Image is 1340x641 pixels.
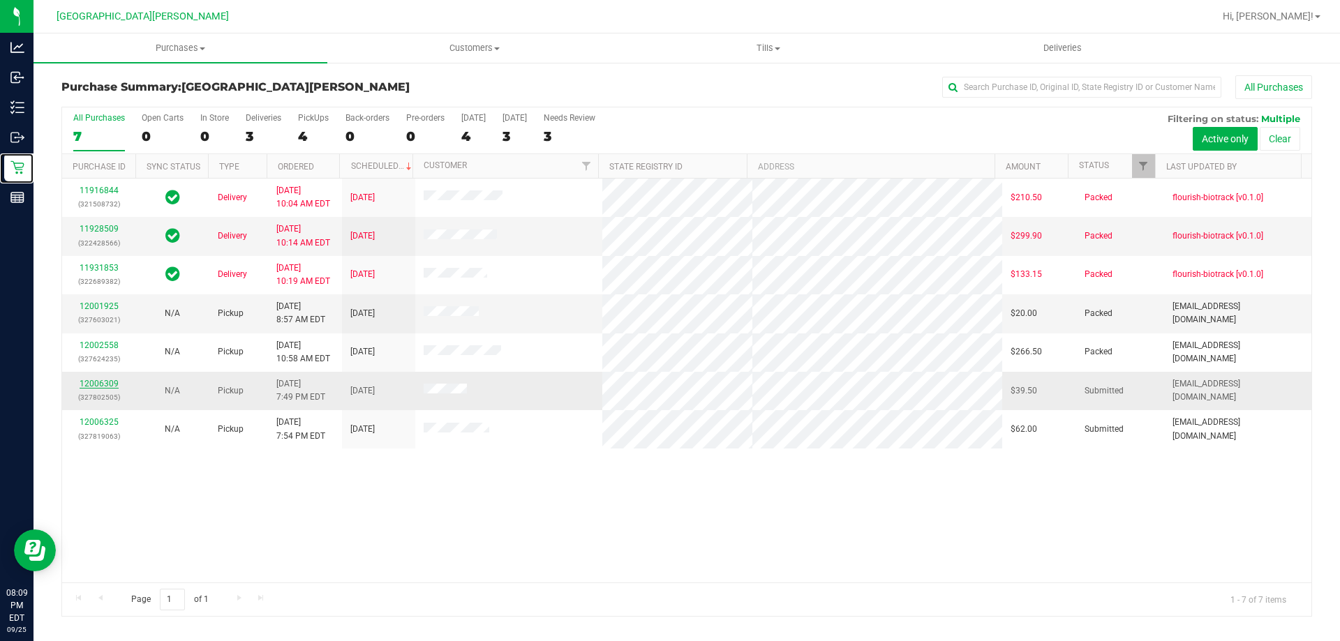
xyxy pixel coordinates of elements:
div: Pre-orders [406,113,445,123]
a: Customer [424,160,467,170]
span: [GEOGRAPHIC_DATA][PERSON_NAME] [181,80,410,93]
span: [DATE] [350,191,375,204]
span: [DATE] 10:14 AM EDT [276,223,330,249]
span: Not Applicable [165,347,180,356]
a: 12001925 [80,301,119,311]
div: 4 [461,128,486,144]
div: 3 [544,128,595,144]
p: (321508732) [70,197,127,211]
button: All Purchases [1235,75,1312,99]
span: In Sync [165,264,180,284]
p: (322428566) [70,236,127,250]
div: In Store [200,113,229,123]
inline-svg: Inventory [10,100,24,114]
span: Tills [622,42,914,54]
a: Purchase ID [73,162,126,172]
span: Not Applicable [165,424,180,434]
span: $39.50 [1011,384,1037,398]
button: N/A [165,307,180,320]
span: [DATE] 7:49 PM EDT [276,377,325,404]
span: [DATE] [350,384,375,398]
span: [GEOGRAPHIC_DATA][PERSON_NAME] [57,10,229,22]
th: Address [747,154,995,179]
span: 1 - 7 of 7 items [1219,589,1297,610]
div: Open Carts [142,113,184,123]
div: [DATE] [461,113,486,123]
span: Pickup [218,384,244,398]
span: Multiple [1261,113,1300,124]
inline-svg: Analytics [10,40,24,54]
div: 4 [298,128,329,144]
a: 12006309 [80,379,119,389]
input: 1 [160,589,185,610]
span: [DATE] [350,345,375,359]
inline-svg: Reports [10,190,24,204]
div: [DATE] [502,113,527,123]
span: In Sync [165,226,180,246]
span: Customers [328,42,620,54]
span: [DATE] 8:57 AM EDT [276,300,325,326]
a: 12006325 [80,417,119,427]
p: (327802505) [70,391,127,404]
div: 0 [345,128,389,144]
span: Pickup [218,423,244,436]
span: Purchases [33,42,327,54]
span: Deliveries [1025,42,1101,54]
span: [EMAIL_ADDRESS][DOMAIN_NAME] [1172,300,1303,326]
div: 7 [73,128,125,144]
span: $133.15 [1011,268,1042,281]
div: All Purchases [73,113,125,123]
p: (327603021) [70,313,127,326]
span: Filtering on status: [1168,113,1258,124]
a: Tills [621,33,915,63]
span: $299.90 [1011,229,1042,243]
a: 11928509 [80,224,119,234]
span: [DATE] 7:54 PM EDT [276,416,325,442]
p: (327624235) [70,352,127,365]
span: Packed [1085,229,1112,243]
div: Deliveries [246,113,281,123]
span: [DATE] [350,423,375,436]
span: [EMAIL_ADDRESS][DOMAIN_NAME] [1172,416,1303,442]
p: 08:09 PM EDT [6,587,27,624]
span: Delivery [218,191,247,204]
span: $210.50 [1011,191,1042,204]
span: Pickup [218,345,244,359]
a: Purchases [33,33,327,63]
h3: Purchase Summary: [61,81,478,93]
a: Filter [575,154,598,178]
button: N/A [165,345,180,359]
button: N/A [165,384,180,398]
inline-svg: Inbound [10,70,24,84]
span: [DATE] [350,268,375,281]
span: flourish-biotrack [v0.1.0] [1172,229,1263,243]
span: Page of 1 [119,589,220,610]
a: 11931853 [80,263,119,273]
a: Scheduled [351,161,415,171]
span: Packed [1085,191,1112,204]
a: Amount [1006,162,1041,172]
a: Filter [1132,154,1155,178]
span: Delivery [218,268,247,281]
a: State Registry ID [609,162,683,172]
a: 12002558 [80,340,119,350]
span: Pickup [218,307,244,320]
button: Active only [1193,127,1258,151]
p: 09/25 [6,624,27,635]
inline-svg: Outbound [10,130,24,144]
div: Back-orders [345,113,389,123]
a: Status [1079,160,1109,170]
button: Clear [1260,127,1300,151]
inline-svg: Retail [10,160,24,174]
div: 0 [142,128,184,144]
span: [DATE] [350,307,375,320]
span: $266.50 [1011,345,1042,359]
a: Type [219,162,239,172]
a: Sync Status [147,162,200,172]
span: $62.00 [1011,423,1037,436]
span: Hi, [PERSON_NAME]! [1223,10,1313,22]
span: [EMAIL_ADDRESS][DOMAIN_NAME] [1172,377,1303,404]
div: Needs Review [544,113,595,123]
span: Not Applicable [165,386,180,395]
span: flourish-biotrack [v0.1.0] [1172,268,1263,281]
